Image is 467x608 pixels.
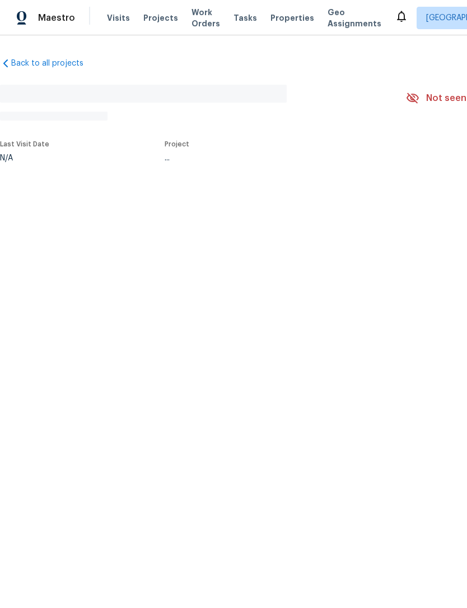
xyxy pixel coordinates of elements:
[233,14,257,22] span: Tasks
[143,12,178,24] span: Projects
[107,12,130,24] span: Visits
[192,7,220,29] span: Work Orders
[328,7,381,29] span: Geo Assignments
[165,141,189,148] span: Project
[165,154,380,162] div: ...
[270,12,314,24] span: Properties
[38,12,75,24] span: Maestro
